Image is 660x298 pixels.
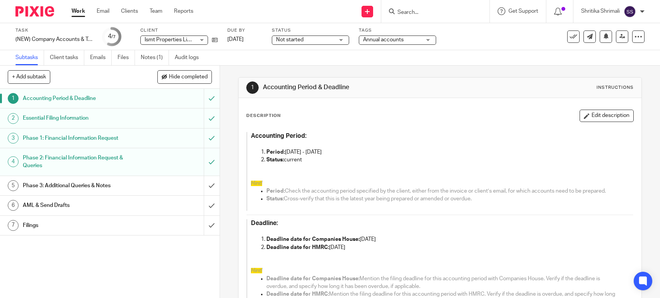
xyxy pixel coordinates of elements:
[580,110,634,122] button: Edit description
[266,188,285,194] span: Period:
[266,244,617,251] p: [DATE]
[15,50,44,65] a: Subtasks
[266,148,617,156] p: [DATE] - [DATE]
[266,237,360,242] strong: Deadline date for Companies House:
[50,50,84,65] a: Client tasks
[251,220,278,226] strong: Deadline:
[266,157,284,163] strong: Status:
[251,268,262,273] span: Hint!
[141,50,169,65] a: Notes (1)
[266,276,601,289] span: Mention the filing deadline for this accounting period with Companies House. Verify if the deadli...
[284,196,472,201] span: Cross-verify that this is the latest year being prepared or amended or overdue.
[8,93,19,104] div: 1
[363,37,404,42] span: Annual accounts
[263,83,457,91] h1: Accounting Period & Deadline
[145,37,201,42] span: Ismt Properties Limited
[23,152,138,172] h1: Phase 2: Financial Information Request & Queries
[266,276,360,281] span: Deadline date for Companies House:
[157,70,212,83] button: Hide completed
[15,36,93,43] div: (NEW) Company Accounts & Tax Filing (2024-25)
[227,37,244,42] span: [DATE]
[140,27,218,34] label: Client
[175,50,205,65] a: Audit logs
[359,27,436,34] label: Tags
[246,81,259,94] div: 1
[8,133,19,144] div: 3
[266,245,329,250] strong: Deadline date for HMRC:
[266,235,617,243] p: [DATE]
[597,85,634,91] div: Instructions
[15,27,93,34] label: Task
[624,5,636,18] img: svg%3E
[251,181,262,186] span: Hint!
[111,35,116,39] small: /7
[276,37,304,42] span: Not started
[266,149,285,155] strong: Period:
[23,180,138,191] h1: Phase 3: Additional Queries & Notes
[246,113,281,119] p: Description
[8,220,19,231] div: 7
[8,156,19,167] div: 4
[23,93,138,104] h1: Accounting Period & Deadline
[23,132,138,144] h1: Phase 1: Financial Information Request
[15,36,93,43] div: (NEW) Company Accounts &amp; Tax Filing (2024-25)
[121,7,138,15] a: Clients
[8,180,19,191] div: 5
[266,156,617,164] p: current
[72,7,85,15] a: Work
[23,200,138,211] h1: AML & Send Drafts
[169,74,208,80] span: Hide completed
[8,70,50,83] button: + Add subtask
[266,291,329,297] span: Deadline date for HMRC:
[8,200,19,211] div: 6
[174,7,193,15] a: Reports
[227,27,262,34] label: Due by
[150,7,162,15] a: Team
[108,32,116,41] div: 4
[8,113,19,124] div: 2
[23,220,138,231] h1: Filings
[397,9,466,16] input: Search
[581,7,620,15] p: Shritika Shrimali
[272,27,349,34] label: Status
[508,8,538,14] span: Get Support
[251,133,307,139] strong: Accounting Period:
[97,7,109,15] a: Email
[266,196,284,201] span: Status:
[15,6,54,17] img: Pixie
[285,188,606,194] span: Check the accounting period specified by the client, either from the invoice or client’s email, f...
[90,50,112,65] a: Emails
[118,50,135,65] a: Files
[23,112,138,124] h1: Essential Filing Information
